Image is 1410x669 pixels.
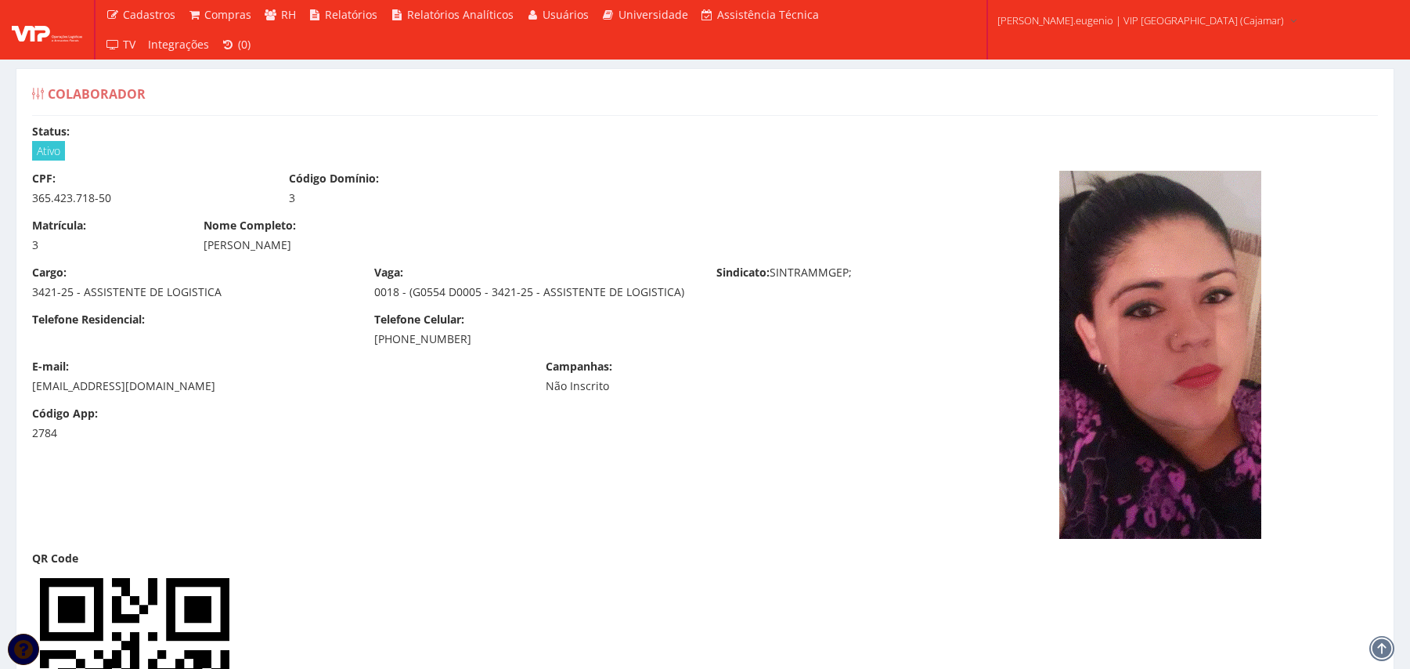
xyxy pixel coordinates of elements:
[997,13,1284,28] span: [PERSON_NAME].eugenio | VIP [GEOGRAPHIC_DATA] (Cajamar)
[32,190,265,206] div: 365.423.718-50
[716,265,770,280] label: Sindicato:
[48,85,146,103] span: Colaborador
[374,331,693,347] div: [PHONE_NUMBER]
[32,312,145,327] label: Telefone Residencial:
[407,7,514,22] span: Relatórios Analíticos
[204,7,251,22] span: Compras
[215,30,258,60] a: (0)
[546,378,779,394] div: Não Inscrito
[374,284,693,300] div: 0018 - (G0554 D0005 - 3421-25 - ASSISTENTE DE LOGISTICA)
[142,30,215,60] a: Integrações
[1059,171,1261,539] img: hozana-cajamar-1662756558631ba6ce25a31.gif
[148,37,209,52] span: Integrações
[618,7,688,22] span: Universidade
[374,265,403,280] label: Vaga:
[289,190,522,206] div: 3
[543,7,589,22] span: Usuários
[238,37,251,52] span: (0)
[204,218,296,233] label: Nome Completo:
[32,406,98,421] label: Código App:
[32,378,522,394] div: [EMAIL_ADDRESS][DOMAIN_NAME]
[705,265,1047,284] div: SINTRAMMGEP;
[32,124,70,139] label: Status:
[123,7,175,22] span: Cadastros
[325,7,377,22] span: Relatórios
[32,359,69,374] label: E-mail:
[289,171,379,186] label: Código Domínio:
[32,284,351,300] div: 3421-25 - ASSISTENTE DE LOGISTICA
[32,237,180,253] div: 3
[374,312,464,327] label: Telefone Celular:
[12,18,82,42] img: logo
[123,37,135,52] span: TV
[32,171,56,186] label: CPF:
[717,7,819,22] span: Assistência Técnica
[32,425,180,441] div: 2784
[32,265,67,280] label: Cargo:
[32,218,86,233] label: Matrícula:
[281,7,296,22] span: RH
[32,551,78,566] label: QR Code
[32,141,65,161] span: Ativo
[546,359,612,374] label: Campanhas:
[99,30,142,60] a: TV
[204,237,865,253] div: [PERSON_NAME]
